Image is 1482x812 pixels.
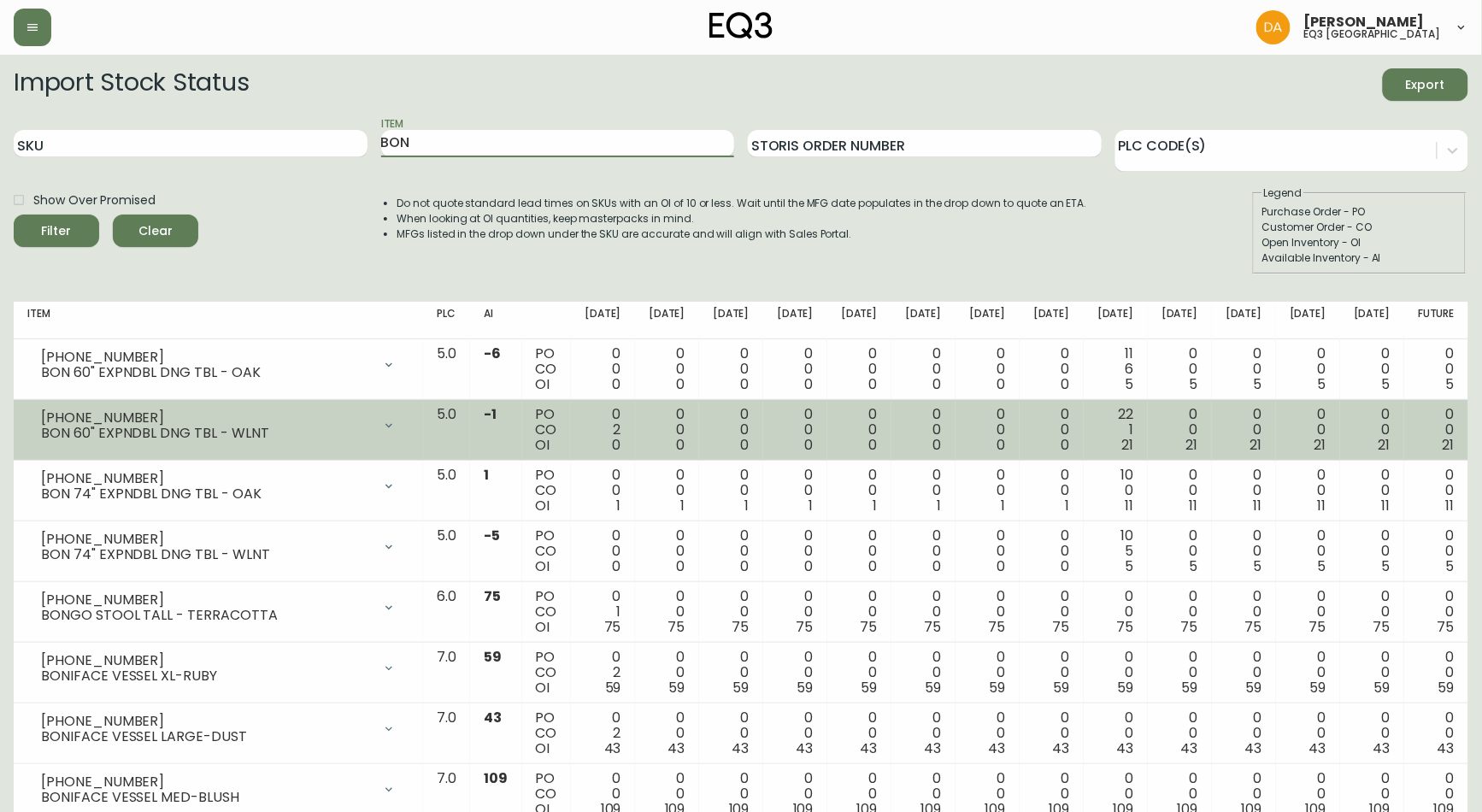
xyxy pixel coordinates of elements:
div: 0 0 [777,528,814,574]
div: 0 0 [1354,407,1391,453]
span: 59 [1310,678,1326,697]
td: 5.0 [423,339,470,400]
span: 75 [861,617,878,637]
div: 0 0 [841,710,878,756]
span: 43 [668,738,685,758]
div: 0 2 [585,710,621,756]
div: Available Inventory - AI [1262,250,1457,266]
div: [PHONE_NUMBER]BON 74" EXPNDBL DNG TBL - WLNT [27,528,409,566]
div: 0 0 [905,468,942,514]
div: 0 0 [777,589,814,635]
div: 0 0 [1418,589,1455,635]
span: OI [536,617,550,637]
span: 43 [797,738,814,758]
span: OI [536,678,550,697]
button: Clear [113,215,198,247]
div: 0 0 [777,710,814,756]
span: 0 [997,374,1006,394]
span: 0 [613,556,621,576]
td: 5.0 [423,461,470,521]
span: 0 [933,556,942,576]
th: [DATE] [635,302,699,339]
span: 75 [668,617,685,637]
span: 5 [1254,374,1262,394]
div: BON 74" EXPNDBL DNG TBL - WLNT [41,547,372,562]
div: 10 0 [1097,468,1134,514]
div: [PHONE_NUMBER]BONIFACE VESSEL XL-RUBY [27,650,409,687]
span: 43 [1245,738,1262,758]
span: 59 [926,678,942,697]
div: 0 0 [1161,407,1198,453]
span: 1 [681,496,685,515]
div: 0 0 [713,710,750,756]
td: 5.0 [423,400,470,461]
span: 43 [861,738,878,758]
span: 5 [1382,374,1391,394]
span: 75 [797,617,814,637]
span: 0 [1062,374,1070,394]
span: 21 [1379,435,1391,455]
div: 0 0 [585,528,621,574]
div: 0 0 [649,528,685,574]
div: Customer Order - CO [1262,220,1457,235]
div: 0 0 [841,346,878,392]
div: [PHONE_NUMBER]BON 60" EXPNDBL DNG TBL - WLNT [27,407,409,444]
span: 0 [997,556,1006,576]
span: 43 [925,738,942,758]
span: 21 [1314,435,1326,455]
span: 43 [1438,738,1455,758]
span: 0 [741,435,750,455]
span: 0 [805,435,814,455]
div: 11 6 [1097,346,1134,392]
span: 43 [1117,738,1134,758]
span: OI [536,556,550,576]
div: PO CO [536,468,557,514]
span: 5 [1382,556,1391,576]
span: OI [536,738,550,758]
div: 0 0 [1418,346,1455,392]
span: 0 [677,374,685,394]
div: 0 0 [969,528,1006,574]
div: 0 0 [841,589,878,635]
span: 21 [1250,435,1262,455]
td: 7.0 [423,703,470,764]
span: Export [1397,74,1455,96]
div: [PHONE_NUMBER]BON 60" EXPNDBL DNG TBL - OAK [27,346,409,384]
span: -6 [484,344,501,363]
th: [DATE] [1212,302,1276,339]
div: 0 0 [969,589,1006,635]
span: 1 [1002,496,1006,515]
span: 0 [1062,556,1070,576]
div: [PHONE_NUMBER]BON 74" EXPNDBL DNG TBL - OAK [27,468,409,505]
div: [PHONE_NUMBER] [41,592,372,608]
div: 0 0 [969,468,1006,514]
div: 0 0 [1418,468,1455,514]
div: 0 0 [905,346,942,392]
div: 0 0 [1161,346,1198,392]
div: 0 0 [713,407,750,453]
div: 0 0 [969,346,1006,392]
h2: Import Stock Status [14,68,249,101]
div: 0 0 [1226,650,1262,696]
div: [PHONE_NUMBER] [41,532,372,547]
span: 43 [604,738,621,758]
span: -5 [484,526,500,545]
div: 0 0 [1097,650,1134,696]
span: 0 [741,374,750,394]
div: 0 0 [1033,468,1070,514]
div: 0 0 [841,468,878,514]
span: 0 [933,435,942,455]
span: 5 [1126,556,1134,576]
li: When looking at OI quantities, keep masterpacks in mind. [397,211,1087,227]
div: [PHONE_NUMBER]BONIFACE VESSEL LARGE-DUST [27,710,409,748]
span: 75 [1438,617,1455,637]
div: 0 0 [713,650,750,696]
div: 0 0 [1354,710,1391,756]
span: 0 [613,435,621,455]
div: 0 0 [1033,589,1070,635]
span: 0 [997,435,1006,455]
div: 0 0 [1226,589,1262,635]
span: 11 [1382,496,1391,515]
div: 0 0 [1097,710,1134,756]
span: 1 [484,465,489,485]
